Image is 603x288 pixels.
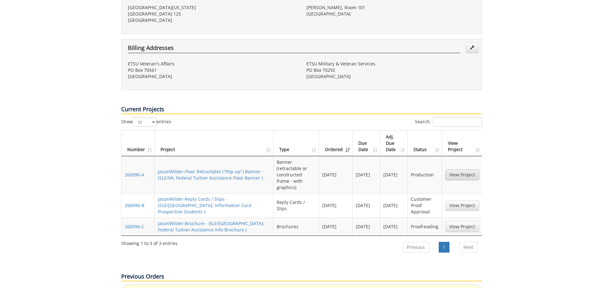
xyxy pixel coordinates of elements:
[459,242,477,253] a: Next
[273,218,319,236] td: Brochures
[415,117,482,127] label: Search:
[128,11,297,17] p: [GEOGRAPHIC_DATA] 125
[128,61,297,67] p: ETSU Veteran's Affairs
[439,242,449,253] a: 1
[445,221,479,232] a: View Project
[353,156,380,193] td: [DATE]
[353,131,380,156] th: Due Date: activate to sort column ascending
[306,61,475,67] p: ETSU Military & Veteran Services
[408,131,442,156] th: Status: activate to sort column ascending
[403,242,429,253] a: Previous
[133,117,156,127] select: Showentries
[319,156,353,193] td: [DATE]
[273,131,319,156] th: Type: activate to sort column ascending
[380,156,408,193] td: [DATE]
[319,193,353,218] td: [DATE]
[158,196,251,215] a: JasonWilder-Reply Cards / Slips - (SLE/[GEOGRAPHIC_DATA]: Information Card Prospective Students )
[319,218,353,236] td: [DATE]
[433,117,482,127] input: Search:
[306,4,475,11] p: [PERSON_NAME], Room 101
[128,17,297,23] p: [GEOGRAPHIC_DATA]
[380,131,408,156] th: Adj. Due Date: activate to sort column ascending
[445,200,479,211] a: View Project
[306,11,475,17] p: [GEOGRAPHIC_DATA]
[128,45,460,53] h4: Billing Addresses
[408,193,442,218] td: Customer Proof Approval
[442,131,482,156] th: View Project: activate to sort column ascending
[121,273,482,281] p: Previous Orders
[128,4,297,11] p: [GEOGRAPHIC_DATA][US_STATE]
[125,224,144,230] a: 260096-C
[445,169,479,180] a: View Project
[353,193,380,218] td: [DATE]
[306,73,475,80] p: [GEOGRAPHIC_DATA]
[319,131,353,156] th: Ordered: activate to sort column ascending
[155,131,274,156] th: Project: activate to sort column ascending
[121,105,482,114] p: Current Projects
[306,67,475,73] p: PO Box 70292
[273,156,319,193] td: Banner (retractable or constructed frame - with graphics)
[121,117,171,127] label: Show entries
[158,220,264,233] a: JasonWilder-Brochure - (SLE/[GEOGRAPHIC_DATA]: Federal Tuition Assistance Info Brochure )
[273,193,319,218] td: Reply Cards / Slips
[466,42,479,53] a: Edit Addresses
[380,193,408,218] td: [DATE]
[125,172,144,178] a: 260096-A
[128,67,297,73] p: PO Box 70561
[380,218,408,236] td: [DATE]
[353,218,380,236] td: [DATE]
[128,73,297,80] p: [GEOGRAPHIC_DATA]
[158,169,263,181] a: JasonWilder-Floor Retractable ("Pop-up") Banner - (SLE/VA: Federal Tuition Assistance Floor Banner )
[125,202,144,208] a: 260096-B
[122,131,155,156] th: Number: activate to sort column ascending
[408,156,442,193] td: Production
[408,218,442,236] td: Proofreading
[121,238,178,247] div: Showing 1 to 3 of 3 entries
